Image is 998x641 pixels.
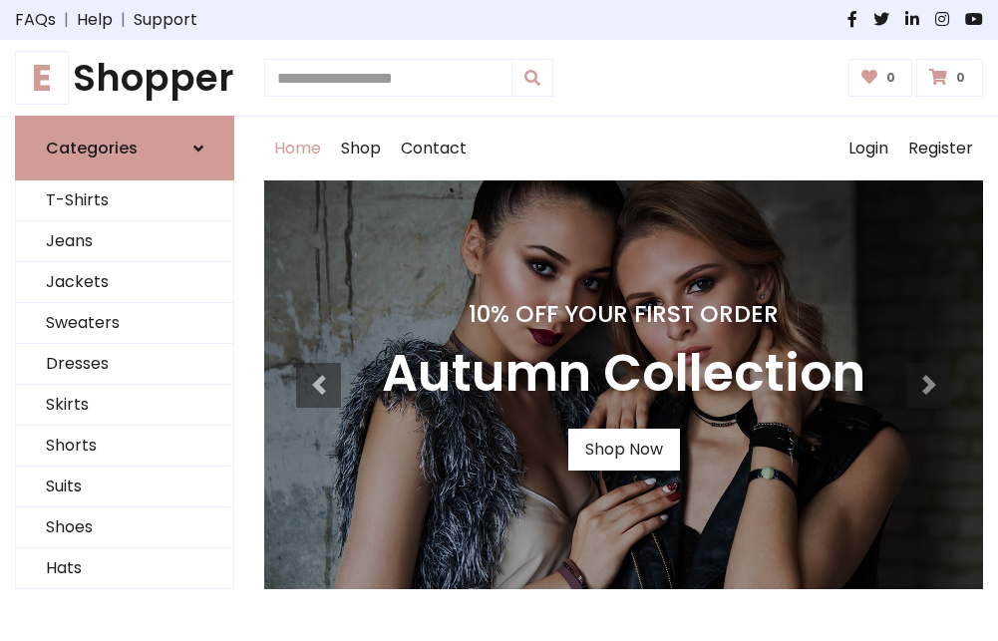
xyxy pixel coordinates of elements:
[16,507,233,548] a: Shoes
[16,180,233,221] a: T-Shirts
[16,262,233,303] a: Jackets
[16,344,233,385] a: Dresses
[46,139,138,158] h6: Categories
[382,344,865,405] h3: Autumn Collection
[16,221,233,262] a: Jeans
[848,59,913,97] a: 0
[391,117,477,180] a: Contact
[15,56,234,100] h1: Shopper
[56,8,77,32] span: |
[16,467,233,507] a: Suits
[951,69,970,87] span: 0
[16,548,233,589] a: Hats
[382,300,865,328] h4: 10% Off Your First Order
[898,117,983,180] a: Register
[916,59,983,97] a: 0
[881,69,900,87] span: 0
[16,385,233,426] a: Skirts
[568,429,680,471] a: Shop Now
[264,117,331,180] a: Home
[134,8,197,32] a: Support
[77,8,113,32] a: Help
[15,56,234,100] a: EShopper
[16,426,233,467] a: Shorts
[15,51,69,105] span: E
[838,117,898,180] a: Login
[15,116,234,180] a: Categories
[15,8,56,32] a: FAQs
[331,117,391,180] a: Shop
[16,303,233,344] a: Sweaters
[113,8,134,32] span: |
